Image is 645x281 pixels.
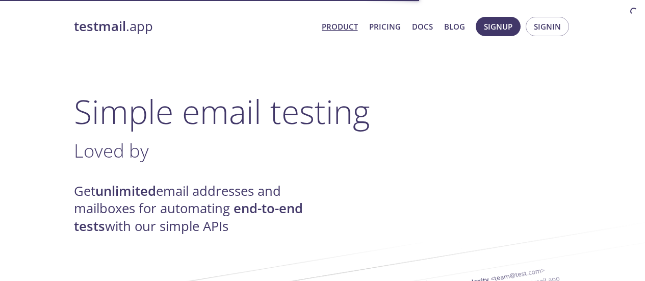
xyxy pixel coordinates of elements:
[74,199,303,235] strong: end-to-end tests
[484,20,512,33] span: Signup
[526,17,569,36] button: Signin
[74,92,572,131] h1: Simple email testing
[74,183,323,235] h4: Get email addresses and mailboxes for automating with our simple APIs
[74,138,149,163] span: Loved by
[369,20,401,33] a: Pricing
[95,182,156,200] strong: unlimited
[74,17,126,35] strong: testmail
[444,20,465,33] a: Blog
[476,17,521,36] button: Signup
[412,20,433,33] a: Docs
[534,20,561,33] span: Signin
[74,18,314,35] a: testmail.app
[322,20,358,33] a: Product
